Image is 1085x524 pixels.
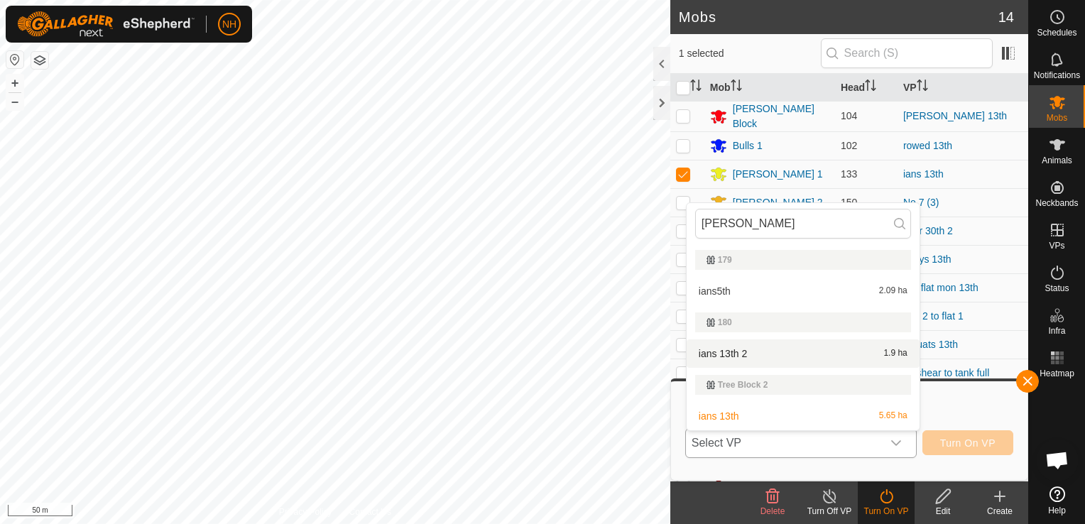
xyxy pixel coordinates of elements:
button: – [6,93,23,110]
p-sorticon: Activate to sort [690,82,702,93]
a: rowed 13th [903,140,952,151]
span: 1 selected [679,46,821,61]
a: river 30th 2 [903,225,953,236]
span: Turn On VP [940,437,996,449]
span: Schedules [1037,28,1076,37]
span: ians 13th 2 [699,349,748,359]
span: 102 [841,140,857,151]
a: Gravel pit (4) [903,481,961,492]
span: ians 13th [699,411,739,421]
a: Help [1029,481,1085,520]
span: 133 [841,168,857,180]
div: 179 [707,256,900,264]
div: Edit [915,505,971,518]
span: ians5th [699,286,731,296]
p-sorticon: Activate to sort [731,82,742,93]
span: Animals [1042,156,1072,165]
span: Status [1045,284,1069,293]
ul: Option List [687,244,920,430]
div: Turn On VP [858,505,915,518]
span: Help [1048,506,1066,515]
div: Create [971,505,1028,518]
span: Mobs [1047,114,1067,122]
a: Contact Us [349,506,391,518]
span: Notifications [1034,71,1080,80]
a: Privacy Policy [279,506,332,518]
span: 14 [998,6,1014,28]
p-sorticon: Activate to sort [917,82,928,93]
a: To shear to tank full [903,367,989,378]
button: Turn On VP [922,430,1013,455]
a: [PERSON_NAME] 13th [903,110,1007,121]
div: [PERSON_NAME] Block [733,102,829,131]
div: [PERSON_NAME] 1 [733,167,823,182]
div: Turn Off VP [801,505,858,518]
li: ians 13th [687,402,920,430]
div: 180 [707,318,900,327]
a: kodys 13th [903,253,952,265]
span: Delete [760,506,785,516]
a: Flat 2 to flat 1 [903,310,964,322]
th: Mob [704,74,835,102]
button: Map Layers [31,52,48,69]
span: Select VP [686,429,882,457]
h2: Mobs [679,9,998,26]
span: 2.09 ha [879,286,907,296]
th: VP [898,74,1028,102]
span: Heatmap [1040,369,1074,378]
a: Bot flat mon 13th [903,282,978,293]
img: Gallagher Logo [17,11,195,37]
button: + [6,75,23,92]
a: No 7 (3) [903,197,939,208]
input: Search (S) [821,38,993,68]
a: mouats 13th [903,339,958,350]
th: Head [835,74,898,102]
p-sorticon: Activate to sort [865,82,876,93]
div: dropdown trigger [882,429,910,457]
span: 104 [841,110,857,121]
button: Reset Map [6,51,23,68]
li: ians 13th 2 [687,339,920,368]
div: Bulls 1 [733,138,763,153]
span: NH [222,17,236,32]
span: 150 [841,197,857,208]
div: [PERSON_NAME] 2 [733,195,823,210]
span: 29 [841,481,852,492]
div: Open chat [1036,439,1079,481]
span: Neckbands [1035,199,1078,207]
span: 1.9 ha [883,349,907,359]
span: 5.65 ha [879,411,907,421]
div: Tree Block 2 [707,381,900,389]
span: VPs [1049,241,1064,250]
a: ians 13th [903,168,944,180]
li: ians5th [687,277,920,305]
input: Search [695,209,911,239]
span: Infra [1048,327,1065,335]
